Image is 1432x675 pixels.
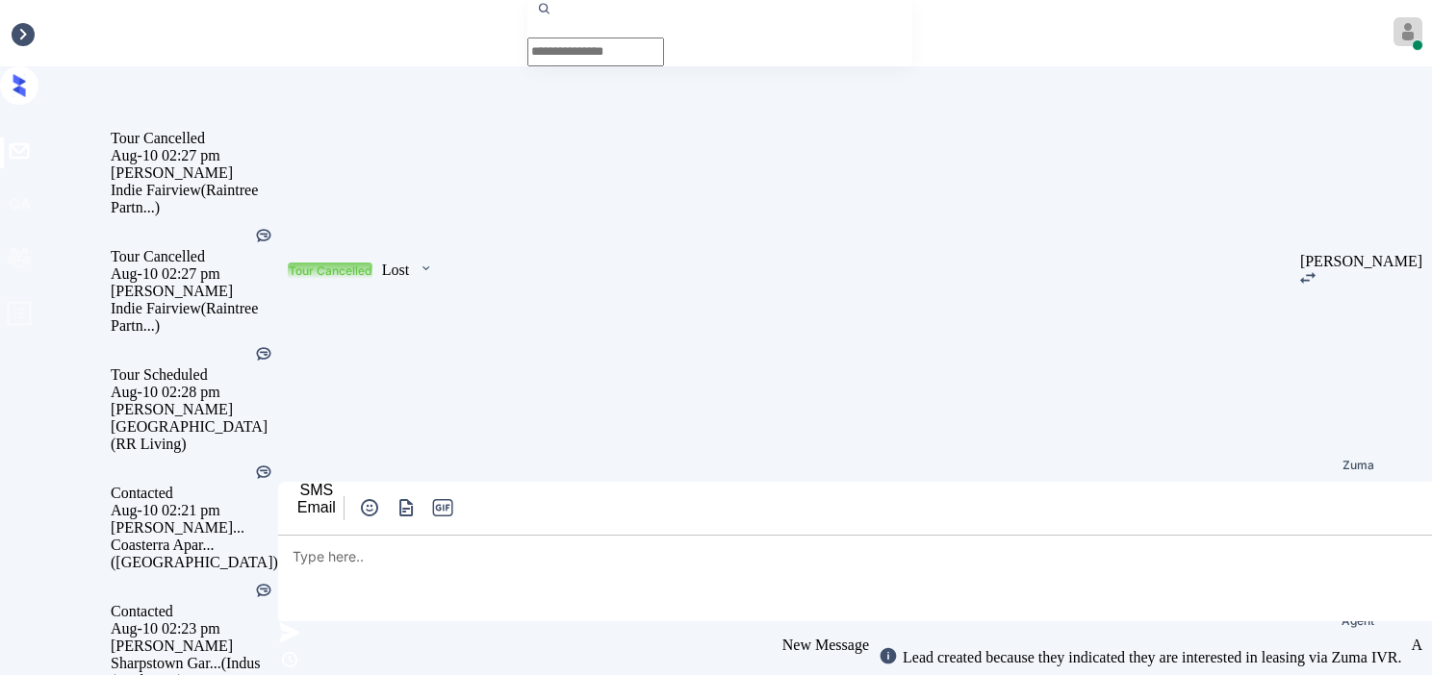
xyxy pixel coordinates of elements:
div: Contacted [111,603,278,620]
div: Lost [382,262,409,279]
div: [PERSON_NAME] [111,637,278,655]
img: avatar [1394,17,1422,46]
div: [PERSON_NAME] [111,283,278,300]
div: Aug-10 02:28 pm [111,384,278,401]
div: SMS [297,482,336,499]
img: Kelsey was silent [254,581,273,600]
img: Kelsey was silent [254,344,273,363]
div: Zuma [1342,460,1374,471]
div: Aug-10 02:27 pm [111,265,278,283]
div: Tour Scheduled [111,366,278,384]
div: [PERSON_NAME] [111,164,278,182]
div: [PERSON_NAME] [111,401,278,418]
img: icon-zuma [395,496,419,519]
img: icon-zuma [358,496,381,519]
div: Coasterra Apar... ([GEOGRAPHIC_DATA]) [111,537,278,571]
div: Indie Fairview (Raintree Partn...) [111,300,278,335]
div: Contacted [111,485,278,502]
div: Aug-10 02:23 pm [111,620,278,637]
div: Tour Cancelled [111,248,278,265]
span: profile [6,300,33,334]
div: Kelsey was silent [254,462,273,485]
div: Email [297,499,336,516]
img: icon-zuma [419,260,433,277]
div: Aug-10 02:21 pm [111,502,278,519]
div: [PERSON_NAME]... [111,519,278,537]
div: Kelsey was silent [254,581,273,603]
div: Kelsey was silent [254,344,273,366]
img: icon-zuma [278,621,301,644]
img: Kelsey was silent [254,226,273,245]
div: [GEOGRAPHIC_DATA] (RR Living) [111,418,278,453]
div: Z [1413,481,1422,498]
div: [PERSON_NAME] [1300,253,1422,270]
div: Tour Cancelled [111,130,278,147]
img: icon-zuma [1300,272,1316,284]
div: Aug-10 02:27 pm [111,147,278,164]
img: icon-zuma [278,648,301,671]
div: Indie Fairview (Raintree Partn...) [111,182,278,216]
div: Kelsey was silent [254,226,273,248]
span: New Message [951,481,1037,497]
img: Kelsey was silent [254,462,273,482]
div: Tour Cancelled [289,263,371,278]
div: Inbox [10,25,45,42]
